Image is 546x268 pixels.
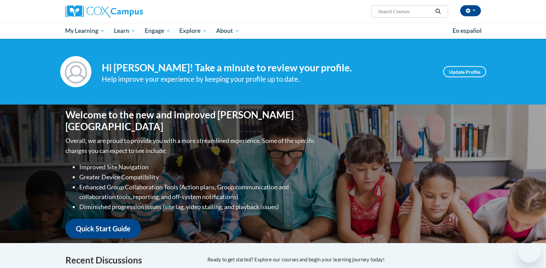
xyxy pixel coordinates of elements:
a: Quick Start Guide [65,219,141,239]
button: Search [433,7,443,16]
a: Update Profile [443,66,486,77]
a: En español [448,24,486,38]
h1: Welcome to the new and improved [PERSON_NAME][GEOGRAPHIC_DATA] [65,109,316,132]
li: Enhanced Group Collaboration Tools (Action plans, Group communication and collaboration tools, re... [79,182,316,202]
a: Explore [175,23,212,39]
input: Search Courses [377,7,433,16]
h4: Recent Discussions [65,253,197,267]
p: Overall, we are proud to provide you with a more streamlined experience. Some of the specific cha... [65,136,316,156]
li: Improved Site Navigation [79,162,316,172]
span: Explore [179,27,207,35]
span: My Learning [65,27,105,35]
img: Cox Campus [65,5,143,18]
a: Engage [140,23,175,39]
a: Cox Campus [65,5,197,18]
span: Learn [114,27,136,35]
button: Account Settings [460,5,481,16]
h4: Hi [PERSON_NAME]! Take a minute to review your profile. [102,62,433,74]
iframe: Button to launch messaging window [518,240,540,262]
a: About [212,23,244,39]
img: Profile Image [60,56,91,87]
a: Learn [109,23,140,39]
span: About [216,27,240,35]
a: My Learning [61,23,110,39]
div: Help improve your experience by keeping your profile up to date. [102,73,433,85]
li: Greater Device Compatibility [79,172,316,182]
span: En español [453,27,482,34]
li: Diminished progression issues (site lag, video stalling, and playback issues) [79,202,316,212]
span: Engage [145,27,171,35]
div: Main menu [55,23,491,39]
